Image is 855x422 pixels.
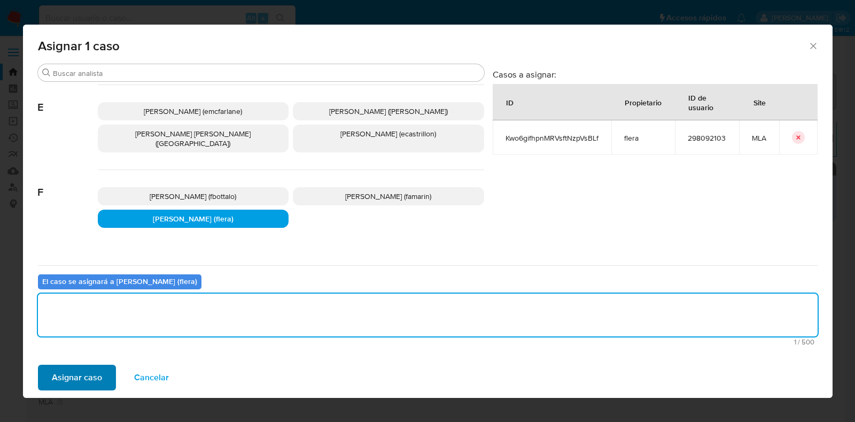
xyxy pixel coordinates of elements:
[752,133,766,143] span: MLA
[98,210,289,228] div: [PERSON_NAME] (flera)
[493,89,526,115] div: ID
[134,366,169,389] span: Cancelar
[345,191,431,202] span: [PERSON_NAME] (famarin)
[792,131,805,144] button: icon-button
[53,68,480,78] input: Buscar analista
[98,102,289,120] div: [PERSON_NAME] (emcfarlane)
[23,25,833,398] div: assign-modal
[52,366,102,389] span: Asignar caso
[98,125,289,152] div: [PERSON_NAME] [PERSON_NAME] ([GEOGRAPHIC_DATA])
[612,89,674,115] div: Propietario
[340,128,436,139] span: [PERSON_NAME] (ecastrillon)
[150,191,236,202] span: [PERSON_NAME] (fbottalo)
[808,41,818,50] button: Cerrar ventana
[688,133,726,143] span: 298092103
[38,85,98,114] span: E
[506,133,598,143] span: Kwo6gifhpnMRVsftNzpVsBLf
[135,128,251,149] span: [PERSON_NAME] [PERSON_NAME] ([GEOGRAPHIC_DATA])
[144,106,242,117] span: [PERSON_NAME] (emcfarlane)
[38,40,809,52] span: Asignar 1 caso
[293,102,484,120] div: [PERSON_NAME] ([PERSON_NAME])
[153,213,234,224] span: [PERSON_NAME] (flera)
[120,365,183,390] button: Cancelar
[38,365,116,390] button: Asignar caso
[675,85,739,120] div: ID de usuario
[41,339,814,346] span: Máximo 500 caracteres
[329,106,448,117] span: [PERSON_NAME] ([PERSON_NAME])
[624,133,662,143] span: flera
[38,170,98,199] span: F
[42,276,197,287] b: El caso se asignará a [PERSON_NAME] (flera)
[293,125,484,152] div: [PERSON_NAME] (ecastrillon)
[493,69,818,80] h3: Casos a asignar:
[741,89,779,115] div: Site
[293,187,484,205] div: [PERSON_NAME] (famarin)
[98,187,289,205] div: [PERSON_NAME] (fbottalo)
[42,68,51,77] button: Buscar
